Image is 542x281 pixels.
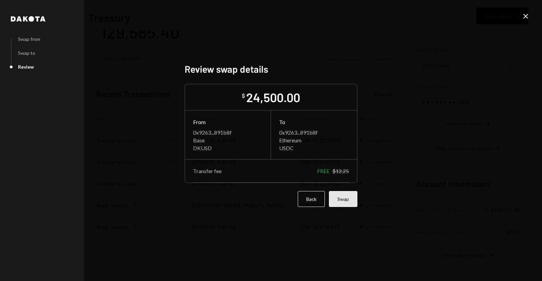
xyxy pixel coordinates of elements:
button: Back [298,191,325,207]
div: FREE [317,168,330,174]
div: Swap from [18,36,40,42]
div: $ [242,92,245,99]
h2: Review swap details [185,63,357,76]
div: Transfer fee [193,168,222,174]
div: 24,500.00 [246,90,300,105]
div: Swap to [18,50,35,56]
div: 0x9263...891b8f [193,129,263,136]
div: $12.25 [332,168,349,174]
div: USDC [279,145,349,151]
div: Review [18,64,34,70]
div: To [279,119,349,125]
div: Ethereum [279,137,349,143]
button: Swap [329,191,357,207]
div: Base [193,137,263,143]
div: 0x9263...891b8f [279,129,349,136]
div: From [193,119,263,125]
div: DKUSD [193,145,263,151]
